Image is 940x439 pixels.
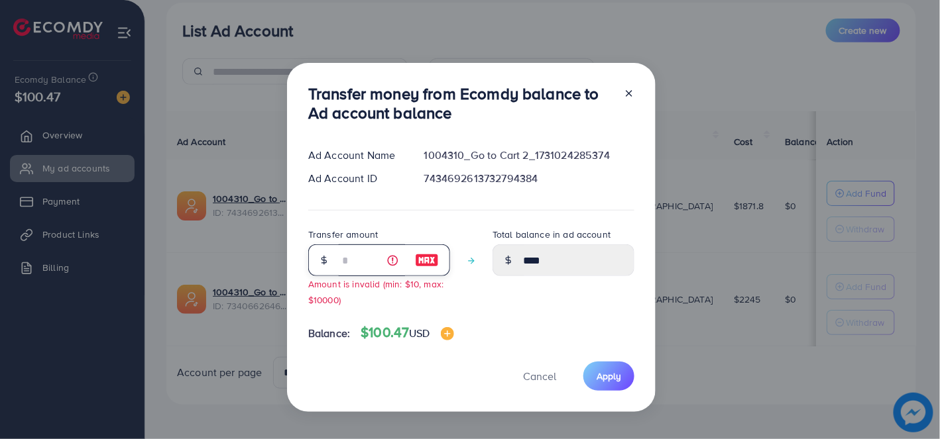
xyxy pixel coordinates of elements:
[298,171,414,186] div: Ad Account ID
[506,362,573,390] button: Cancel
[409,326,430,340] span: USD
[415,252,439,268] img: image
[441,327,454,340] img: image
[597,369,621,383] span: Apply
[414,171,645,186] div: 7434692613732794384
[523,369,556,383] span: Cancel
[298,148,414,163] div: Ad Account Name
[308,84,613,122] h3: Transfer money from Ecomdy balance to Ad account balance
[308,228,378,241] label: Transfer amount
[308,326,350,341] span: Balance:
[583,362,634,390] button: Apply
[308,277,443,305] small: Amount is invalid (min: $10, max: $10000)
[414,148,645,163] div: 1004310_Go to Cart 2_1731024285374
[361,324,454,341] h4: $100.47
[493,228,611,241] label: Total balance in ad account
